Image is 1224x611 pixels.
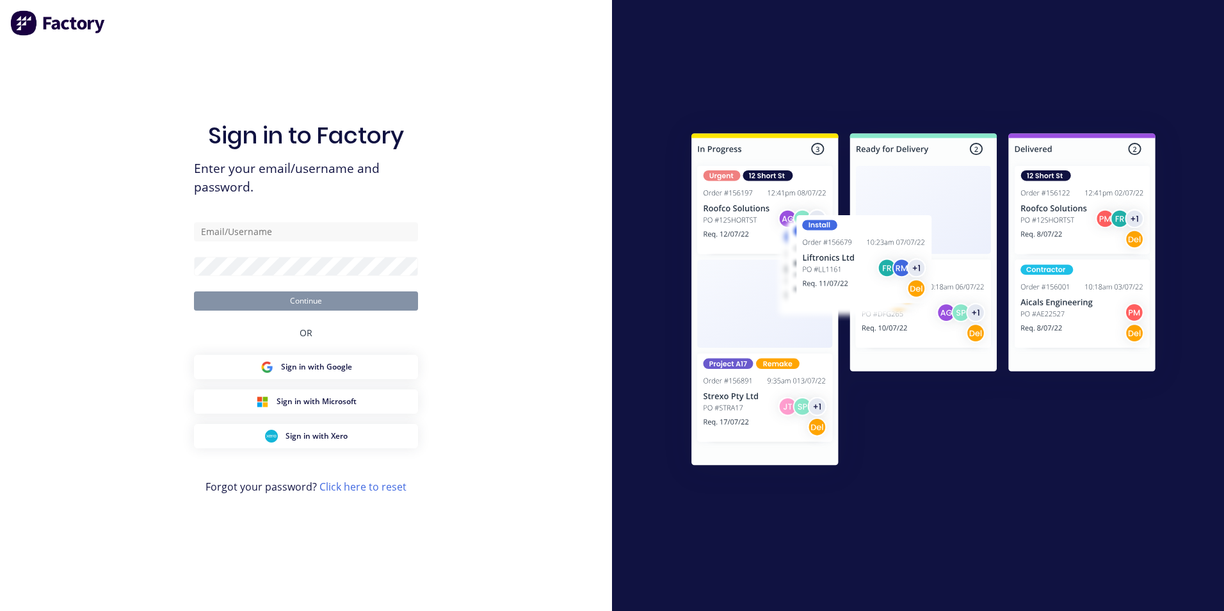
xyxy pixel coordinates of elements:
img: Sign in [663,108,1184,496]
img: Microsoft Sign in [256,395,269,408]
input: Email/Username [194,222,418,241]
img: Google Sign in [261,361,273,373]
span: Sign in with Xero [286,430,348,442]
button: Google Sign inSign in with Google [194,355,418,379]
img: Factory [10,10,106,36]
button: Microsoft Sign inSign in with Microsoft [194,389,418,414]
span: Sign in with Microsoft [277,396,357,407]
h1: Sign in to Factory [208,122,404,149]
div: OR [300,311,312,355]
span: Enter your email/username and password. [194,159,418,197]
img: Xero Sign in [265,430,278,443]
a: Click here to reset [319,480,407,494]
span: Forgot your password? [205,479,407,494]
button: Continue [194,291,418,311]
span: Sign in with Google [281,361,352,373]
button: Xero Sign inSign in with Xero [194,424,418,448]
